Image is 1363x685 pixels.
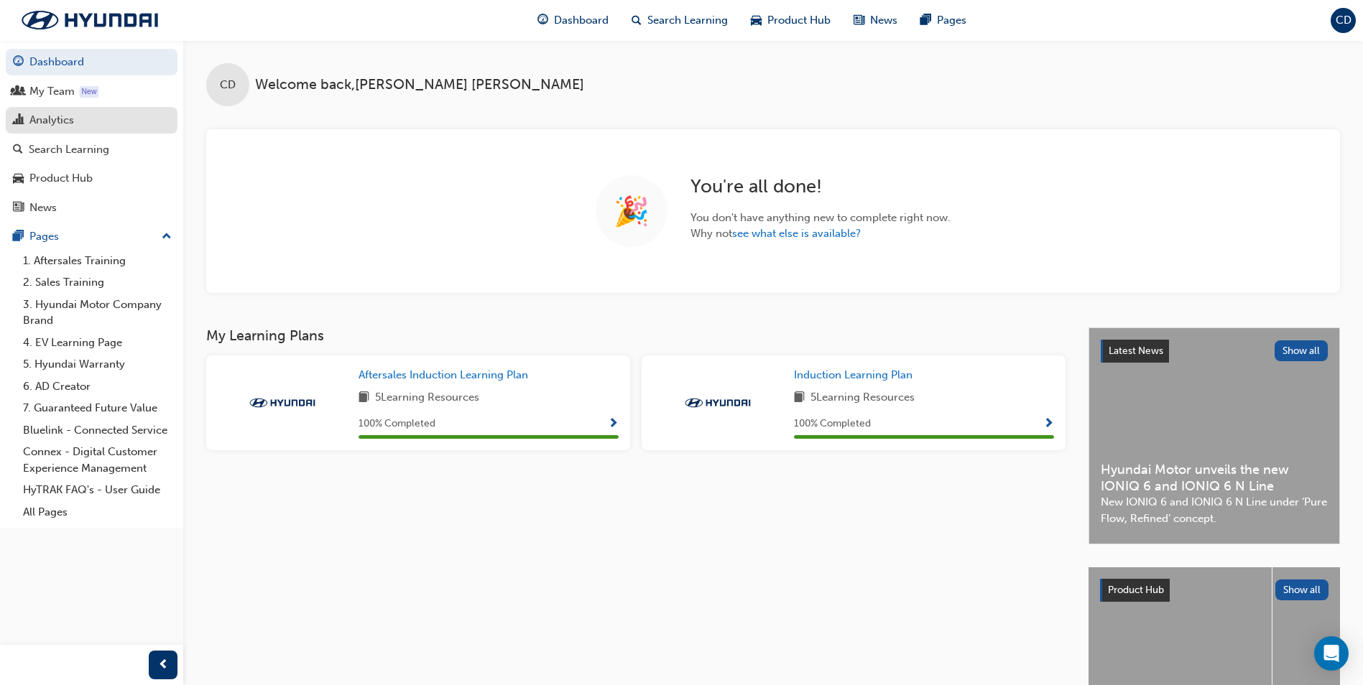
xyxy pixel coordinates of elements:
[690,210,951,226] span: You don ' t have anything new to complete right now.
[1331,8,1356,33] button: CD
[632,11,642,29] span: search-icon
[620,6,739,35] a: search-iconSearch Learning
[17,376,177,398] a: 6. AD Creator
[6,46,177,223] button: DashboardMy TeamAnalyticsSearch LearningProduct HubNews
[29,170,93,187] div: Product Hub
[17,501,177,523] a: All Pages
[359,416,435,432] span: 100 % Completed
[1043,418,1054,431] span: Show Progress
[614,203,650,220] span: 🎉
[1101,494,1328,526] span: New IONIQ 6 and IONIQ 6 N Line under ‘Pure Flow, Refined’ concept.
[162,228,172,246] span: up-icon
[6,78,177,105] a: My Team
[13,56,24,69] span: guage-icon
[158,656,169,674] span: prev-icon
[17,353,177,376] a: 5. Hyundai Warranty
[220,77,236,93] span: CD
[6,49,177,75] a: Dashboard
[359,389,369,407] span: book-icon
[77,85,101,99] div: Tooltip anchor
[909,6,978,35] a: pages-iconPages
[794,389,805,407] span: book-icon
[608,415,619,433] button: Show Progress
[739,6,842,35] a: car-iconProduct Hub
[1275,340,1329,361] button: Show all
[794,368,912,381] span: Induction Learning Plan
[1089,327,1340,544] a: Latest NewsShow allHyundai Motor unveils the new IONIQ 6 and IONIQ 6 N LineNew IONIQ 6 and IONIQ ...
[243,396,322,410] img: Trak
[794,367,918,383] a: Induction Learning Plan
[690,225,951,242] span: Why not
[810,389,915,407] span: 5 Learning Resources
[767,12,831,29] span: Product Hub
[6,136,177,163] a: Search Learning
[937,12,966,29] span: Pages
[359,368,528,381] span: Aftersales Induction Learning Plan
[6,195,177,221] a: News
[1043,415,1054,433] button: Show Progress
[732,227,861,240] a: see what else is available?
[29,228,59,245] div: Pages
[17,479,177,501] a: HyTRAK FAQ's - User Guide
[17,397,177,419] a: 7. Guaranteed Future Value
[6,165,177,192] a: Product Hub
[17,294,177,332] a: 3. Hyundai Motor Company Brand
[554,12,609,29] span: Dashboard
[17,271,177,294] a: 2. Sales Training
[1101,462,1328,494] span: Hyundai Motor unveils the new IONIQ 6 and IONIQ 6 N Line
[29,83,75,100] div: My Team
[678,396,757,410] img: Trak
[537,11,548,29] span: guage-icon
[751,11,762,29] span: car-icon
[526,6,620,35] a: guage-iconDashboard
[375,389,479,407] span: 5 Learning Resources
[13,202,24,215] span: news-icon
[29,141,109,158] div: Search Learning
[854,11,864,29] span: news-icon
[13,85,24,98] span: people-icon
[13,114,24,127] span: chart-icon
[1108,584,1164,596] span: Product Hub
[6,223,177,250] button: Pages
[1101,340,1328,363] a: Latest NewsShow all
[842,6,909,35] a: news-iconNews
[794,416,871,432] span: 100 % Completed
[17,250,177,272] a: 1. Aftersales Training
[17,332,177,354] a: 4. EV Learning Page
[17,419,177,442] a: Bluelink - Connected Service
[206,327,1066,344] h3: My Learning Plans
[920,11,931,29] span: pages-icon
[7,5,172,35] img: Trak
[690,175,951,198] h2: You ' re all done!
[1100,579,1329,602] a: Product HubShow all
[647,12,728,29] span: Search Learning
[6,107,177,134] a: Analytics
[255,77,584,93] span: Welcome back , [PERSON_NAME] [PERSON_NAME]
[1336,12,1352,29] span: CD
[870,12,897,29] span: News
[1314,636,1349,671] div: Open Intercom Messenger
[29,112,74,129] div: Analytics
[1275,579,1329,600] button: Show all
[17,441,177,479] a: Connex - Digital Customer Experience Management
[13,230,24,243] span: pages-icon
[359,367,534,383] a: Aftersales Induction Learning Plan
[13,144,23,157] span: search-icon
[1109,345,1163,357] span: Latest News
[608,418,619,431] span: Show Progress
[13,172,24,185] span: car-icon
[29,200,57,216] div: News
